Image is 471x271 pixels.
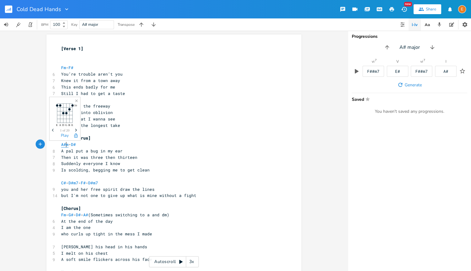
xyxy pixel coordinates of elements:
span: 1 of 20 [60,129,69,132]
span: I am the one [61,225,91,230]
button: Play [61,133,69,139]
text: E [56,123,58,126]
span: I melt on his chest [61,250,108,256]
div: Autoscroll [149,256,199,267]
span: I track the longest take [61,123,120,128]
div: vi [420,60,423,63]
span: C# [61,180,66,186]
button: New [398,4,410,15]
text: G [65,123,67,126]
sup: 7 [423,59,425,62]
span: A# major [399,44,420,51]
div: Share [426,6,436,12]
div: vi [372,60,375,63]
span: D#m7 [69,180,78,186]
div: I [445,60,446,63]
span: Knew it from a town away [61,78,120,83]
span: - - - [61,180,98,186]
span: Suddenly everyone I know [61,161,120,166]
text: D [62,123,64,126]
span: A soft smile flickers across his face [61,257,152,262]
div: You haven't saved any progressions. [352,109,467,114]
span: F# [81,180,86,186]
text: E [71,123,73,126]
span: - - - (Sometimes switching to a and dm) [61,212,169,218]
div: Key [71,23,77,26]
div: Progressions [352,34,467,39]
span: This ends badly for me [61,84,115,90]
span: - [61,65,73,70]
span: [Verse 1] [61,46,83,51]
span: Still I had to get a taste [61,91,125,96]
text: A [59,123,61,126]
span: [PERSON_NAME] his head in his hands [61,244,147,249]
span: Is scolding, begging me to get clean [61,167,150,173]
span: Fm [61,65,66,70]
div: F##m7 [415,69,428,73]
div: F##m7 [367,69,379,73]
span: You’re trouble aren’t you [61,71,123,77]
span: Generate [405,82,422,88]
span: Fm [61,212,66,218]
div: 3x [186,256,197,267]
span: A# [83,212,88,218]
span: A# major [82,22,98,27]
div: V [396,60,399,63]
button: E [458,2,466,16]
span: At the end of the day [61,218,113,224]
div: New [404,2,412,6]
span: A pal put a bug in my ear [61,148,123,154]
span: D# [71,142,76,147]
div: A# [443,69,448,73]
sup: 7 [375,59,377,62]
span: [Chorus] [61,206,81,211]
span: Cold Dead Hands [17,6,61,12]
span: F# [69,65,73,70]
span: D#m7 [88,180,98,186]
span: G# [69,212,73,218]
span: I see what I wanna see [61,116,115,122]
div: Transpose [118,23,135,26]
span: Signs on the freeway [61,103,110,109]
span: who curls up tight in the mess I made [61,231,152,237]
div: Erin Nicolle [458,5,466,13]
div: E# [395,69,400,73]
span: Then it was three then thirteen [61,155,137,160]
span: Saved [352,97,464,101]
span: A#m [61,142,69,147]
span: you and her free spirit draw the lines [61,187,155,192]
span: but I'm not one to give up what is mine without a fight [61,193,196,198]
span: - [61,142,76,147]
span: Blurred into oblivion [61,110,113,115]
span: D# [76,212,81,218]
div: BPM [41,23,48,26]
button: Generate [395,79,424,90]
button: Share [414,4,441,14]
text: B [68,123,70,126]
text: 1fr [74,104,77,107]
